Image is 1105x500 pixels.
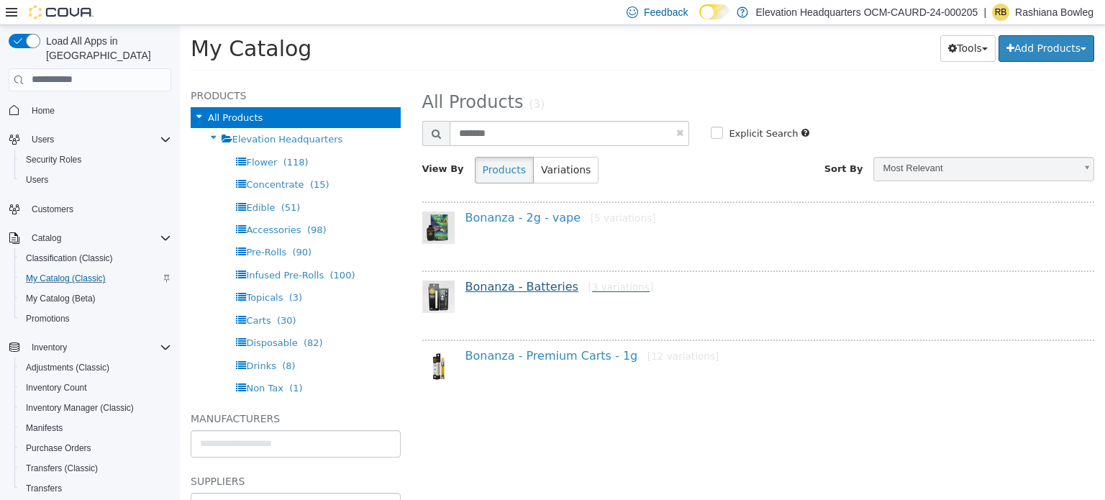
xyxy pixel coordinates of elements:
[26,362,109,373] span: Adjustments (Classic)
[26,101,171,119] span: Home
[699,4,729,19] input: Dark Mode
[97,290,117,301] span: (30)
[3,199,177,219] button: Customers
[468,325,539,337] small: [12 variations]
[66,222,106,232] span: Pre-Rolls
[20,440,97,457] a: Purchase Orders
[20,250,119,267] a: Classification (Classic)
[32,134,54,145] span: Users
[26,402,134,414] span: Inventory Manager (Classic)
[755,4,978,21] p: Elevation Headquarters OCM-CAURD-24-000205
[66,245,144,255] span: Infused Pre-Rolls
[349,73,365,86] small: (3)
[40,34,171,63] span: Load All Apps in [GEOGRAPHIC_DATA]
[242,186,275,219] img: 150
[644,5,688,19] span: Feedback
[26,131,60,148] button: Users
[109,358,122,368] span: (1)
[819,10,914,37] button: Add Products
[1015,4,1093,21] p: Rashiana Bowleg
[66,199,121,210] span: Accessories
[20,379,171,396] span: Inventory Count
[694,132,914,156] a: Most Relevant
[11,11,132,36] span: My Catalog
[112,222,132,232] span: (90)
[14,309,177,329] button: Promotions
[20,460,104,477] a: Transfers (Classic)
[32,232,61,244] span: Catalog
[66,177,95,188] span: Edible
[20,480,68,497] a: Transfers
[26,313,70,324] span: Promotions
[14,248,177,268] button: Classification (Classic)
[545,101,618,116] label: Explicit Search
[645,138,683,149] span: Sort By
[66,154,124,165] span: Concentrate
[66,132,97,142] span: Flower
[286,186,476,199] a: Bonanza - 2g - vape[5 variations]
[408,256,473,268] small: [3 variations]
[20,270,112,287] a: My Catalog (Classic)
[20,151,171,168] span: Security Roles
[26,174,48,186] span: Users
[26,293,96,304] span: My Catalog (Beta)
[101,177,121,188] span: (51)
[3,228,177,248] button: Catalog
[14,418,177,438] button: Manifests
[11,62,221,79] h5: Products
[699,19,700,20] span: Dark Mode
[14,458,177,478] button: Transfers (Classic)
[26,253,113,264] span: Classification (Classic)
[26,483,62,494] span: Transfers
[20,290,171,307] span: My Catalog (Beta)
[109,267,122,278] span: (3)
[26,273,106,284] span: My Catalog (Classic)
[66,290,91,301] span: Carts
[66,267,103,278] span: Topicals
[286,324,540,337] a: Bonanza - Premium Carts - 1g[12 variations]
[26,102,60,119] a: Home
[26,339,73,356] button: Inventory
[130,154,150,165] span: (15)
[992,4,1009,21] div: Rashiana Bowleg
[983,4,986,21] p: |
[20,480,171,497] span: Transfers
[26,339,171,356] span: Inventory
[20,419,171,437] span: Manifests
[20,151,87,168] a: Security Roles
[760,10,816,37] button: Tools
[14,398,177,418] button: Inventory Manager (Classic)
[26,442,91,454] span: Purchase Orders
[53,109,163,119] span: Elevation Headquarters
[26,463,98,474] span: Transfers (Classic)
[66,312,117,323] span: Disposable
[3,337,177,358] button: Inventory
[26,382,87,394] span: Inventory Count
[14,478,177,499] button: Transfers
[26,200,171,218] span: Customers
[14,150,177,170] button: Security Roles
[32,204,73,215] span: Customers
[242,255,275,288] img: 150
[14,358,177,378] button: Adjustments (Classic)
[14,170,177,190] button: Users
[104,132,129,142] span: (118)
[14,268,177,288] button: My Catalog (Classic)
[32,105,55,117] span: Home
[14,288,177,309] button: My Catalog (Beta)
[11,447,221,465] h5: Suppliers
[295,132,354,158] button: Products
[995,4,1007,21] span: RB
[242,324,275,357] img: 150
[11,385,221,402] h5: Manufacturers
[20,359,115,376] a: Adjustments (Classic)
[20,250,171,267] span: Classification (Classic)
[66,358,104,368] span: Non Tax
[26,201,79,218] a: Customers
[32,342,67,353] span: Inventory
[20,290,101,307] a: My Catalog (Beta)
[66,335,96,346] span: Drinks
[20,171,171,188] span: Users
[694,132,895,155] span: Most Relevant
[26,229,171,247] span: Catalog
